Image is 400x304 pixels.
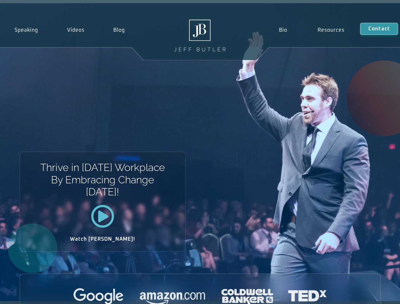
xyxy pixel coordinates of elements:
[263,23,302,37] a: Bio
[42,237,163,242] h2: Watch [PERSON_NAME]!
[368,26,390,31] span: Contact
[53,23,99,37] a: Videos
[40,161,165,198] h1: Thrive in [DATE] Workplace By Embracing Change [DATE]!
[360,23,398,35] a: Contact
[263,23,360,37] nav: Menu
[99,23,139,37] a: Blog
[302,23,360,37] a: Resources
